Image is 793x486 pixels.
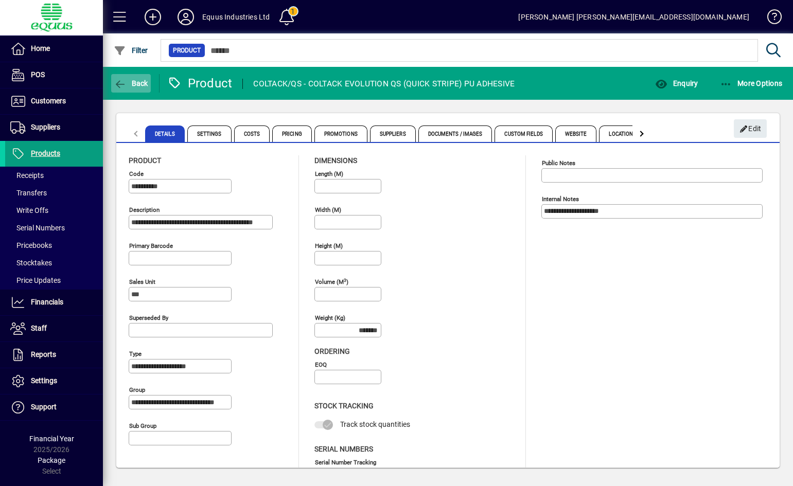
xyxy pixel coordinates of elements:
[5,316,103,341] a: Staff
[31,376,57,385] span: Settings
[315,170,343,177] mat-label: Length (m)
[10,259,52,267] span: Stocktakes
[31,44,50,52] span: Home
[103,74,160,93] app-page-header-button: Back
[344,277,346,282] sup: 3
[555,125,597,142] span: Website
[720,79,783,87] span: More Options
[38,456,65,464] span: Package
[114,79,148,87] span: Back
[129,314,168,321] mat-label: Superseded by
[734,119,767,138] button: Edit
[5,272,103,289] a: Price Updates
[129,278,155,285] mat-label: Sales unit
[314,125,367,142] span: Promotions
[5,115,103,140] a: Suppliers
[5,290,103,315] a: Financials
[5,342,103,368] a: Reports
[31,70,45,79] span: POS
[10,206,48,214] span: Write Offs
[314,156,357,165] span: Dimensions
[129,156,161,165] span: Product
[315,242,343,249] mat-label: Height (m)
[315,361,327,368] mat-label: EOQ
[31,149,60,157] span: Products
[10,224,65,232] span: Serial Numbers
[5,184,103,202] a: Transfers
[5,368,103,394] a: Settings
[234,125,270,142] span: Costs
[370,125,416,142] span: Suppliers
[253,76,515,92] div: COLTACK/QS - COLTACK EVOLUTION QS (QUICK STRIPE) PU ADHESIVE
[129,170,144,177] mat-label: Code
[111,74,151,93] button: Back
[717,74,785,93] button: More Options
[518,9,749,25] div: [PERSON_NAME] [PERSON_NAME][EMAIL_ADDRESS][DOMAIN_NAME]
[10,276,61,284] span: Price Updates
[315,458,376,465] mat-label: Serial Number tracking
[173,45,201,56] span: Product
[136,8,169,26] button: Add
[542,195,579,203] mat-label: Internal Notes
[129,206,160,213] mat-label: Description
[202,9,270,25] div: Equus Industries Ltd
[760,2,780,35] a: Knowledge Base
[272,125,312,142] span: Pricing
[315,206,341,213] mat-label: Width (m)
[5,202,103,219] a: Write Offs
[655,79,698,87] span: Enquiry
[111,41,151,60] button: Filter
[542,159,575,167] mat-label: Public Notes
[5,167,103,184] a: Receipts
[114,46,148,55] span: Filter
[129,386,145,393] mat-label: Group
[5,254,103,272] a: Stocktakes
[315,314,345,321] mat-label: Weight (Kg)
[418,125,492,142] span: Documents / Images
[10,171,44,179] span: Receipts
[167,75,233,92] div: Product
[31,298,63,306] span: Financials
[495,125,552,142] span: Custom Fields
[129,242,173,249] mat-label: Primary barcode
[31,324,47,332] span: Staff
[5,62,103,88] a: POS
[340,420,410,428] span: Track stock quantities
[314,402,374,410] span: Stock Tracking
[31,403,57,411] span: Support
[29,435,74,443] span: Financial Year
[31,123,60,131] span: Suppliers
[31,97,66,105] span: Customers
[31,350,56,358] span: Reports
[653,74,700,93] button: Enquiry
[315,278,348,285] mat-label: Volume (m )
[5,219,103,237] a: Serial Numbers
[5,36,103,62] a: Home
[739,120,762,137] span: Edit
[129,350,142,357] mat-label: Type
[314,347,350,355] span: Ordering
[599,125,646,142] span: Locations
[10,241,52,249] span: Pricebooks
[5,88,103,114] a: Customers
[314,445,373,453] span: Serial Numbers
[5,394,103,420] a: Support
[169,8,202,26] button: Profile
[5,237,103,254] a: Pricebooks
[145,125,185,142] span: Details
[129,422,156,429] mat-label: Sub group
[187,125,232,142] span: Settings
[10,189,47,197] span: Transfers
